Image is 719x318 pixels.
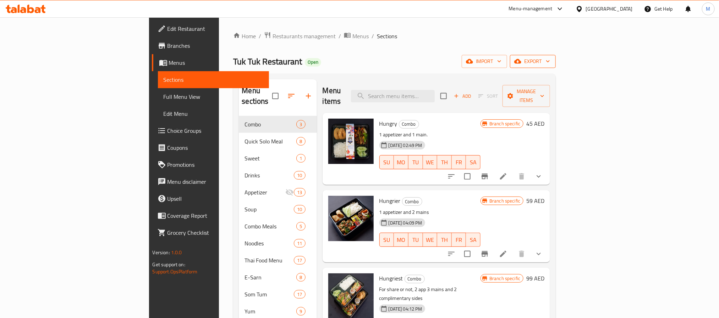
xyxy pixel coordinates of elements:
a: Support.OpsPlatform [153,267,198,276]
span: TH [440,157,449,167]
span: Branch specific [487,120,523,127]
button: sort-choices [443,245,460,262]
div: Menu-management [509,5,553,13]
span: Version: [153,248,170,257]
span: Menu disclaimer [168,177,263,186]
div: items [294,171,305,180]
a: Coverage Report [152,207,269,224]
span: Drinks [245,171,294,180]
span: Get support on: [153,260,185,269]
span: M [706,5,710,13]
button: show more [530,245,547,262]
span: Combo [402,198,422,206]
a: Menu disclaimer [152,173,269,190]
button: export [510,55,556,68]
p: 1 appetizer and 2 mains [379,208,481,217]
nav: breadcrumb [233,32,556,41]
span: E-Sarn [245,273,296,282]
span: MO [397,157,406,167]
a: Sections [158,71,269,88]
div: Open [305,58,321,67]
span: Choice Groups [168,126,263,135]
span: 10 [294,172,305,179]
a: Menus [152,54,269,71]
button: delete [513,168,530,185]
span: SA [469,157,478,167]
span: Menus [352,32,369,40]
div: items [296,137,305,146]
span: WE [426,235,435,245]
span: Add [453,92,472,100]
button: Manage items [503,85,550,107]
button: SU [379,155,394,169]
span: Manage items [508,87,544,105]
span: 8 [297,274,305,281]
button: Branch-specific-item [476,245,493,262]
span: FR [455,235,463,245]
div: Sweet [245,154,296,163]
div: Som Tum [245,290,294,299]
button: WE [423,233,438,247]
div: Quick Solo Meal8 [239,133,317,150]
h2: Menu items [323,85,343,107]
li: / [339,32,341,40]
div: [GEOGRAPHIC_DATA] [586,5,633,13]
div: Noodles11 [239,235,317,252]
span: Edit Restaurant [168,24,263,33]
button: import [462,55,507,68]
button: TH [437,155,452,169]
p: For share or not, 2 app 3 mains and 2 complimentary sides [379,285,481,303]
h6: 59 AED [526,196,544,206]
span: Select to update [460,169,475,184]
span: 11 [294,240,305,247]
span: Edit Menu [164,109,263,118]
span: Quick Solo Meal [245,137,296,146]
span: SU [383,157,391,167]
span: Select to update [460,246,475,261]
span: Select section first [474,91,503,102]
li: / [372,32,374,40]
div: Drinks10 [239,167,317,184]
button: SA [466,233,481,247]
span: Sections [377,32,397,40]
p: 1 appetizer and 1 main. [379,130,481,139]
span: Upsell [168,194,263,203]
h6: 99 AED [526,273,544,283]
span: Combo Meals [245,222,296,231]
div: Combo Meals5 [239,218,317,235]
a: Promotions [152,156,269,173]
span: 17 [294,257,305,264]
span: 3 [297,121,305,128]
span: Sort sections [283,87,300,104]
button: WE [423,155,438,169]
span: 17 [294,291,305,298]
a: Choice Groups [152,122,269,139]
button: FR [452,155,466,169]
a: Menus [344,32,369,41]
span: import [467,57,501,66]
a: Full Menu View [158,88,269,105]
span: 13 [294,189,305,196]
span: Noodles [245,239,294,248]
div: items [296,307,305,316]
span: WE [426,157,435,167]
div: items [294,205,305,214]
span: Branch specific [487,198,523,204]
div: items [296,273,305,282]
span: TH [440,235,449,245]
span: Combo [405,275,424,283]
h6: 45 AED [526,119,544,129]
a: Edit menu item [499,250,507,258]
a: Restaurants management [264,32,336,41]
span: Combo [245,120,296,129]
a: Upsell [152,190,269,207]
div: items [294,290,305,299]
span: Soup [245,205,294,214]
span: 9 [297,308,305,315]
span: SU [383,235,391,245]
a: Coupons [152,139,269,156]
div: Sweet1 [239,150,317,167]
span: MO [397,235,406,245]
